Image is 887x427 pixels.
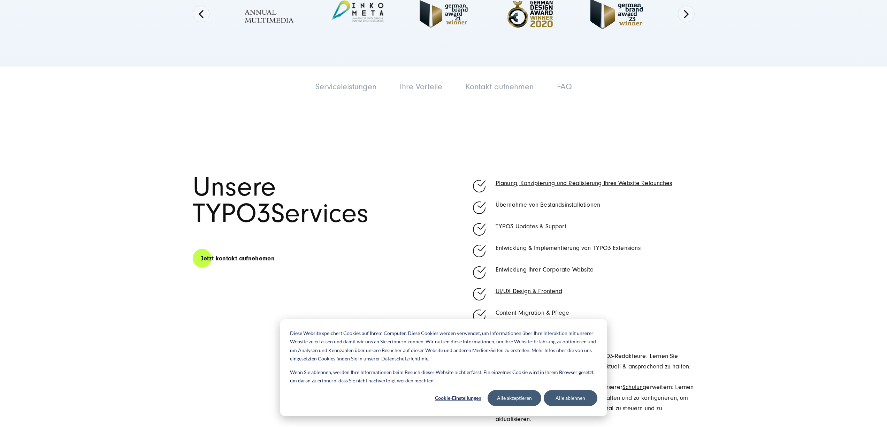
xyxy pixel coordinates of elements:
a: Kontakt aufnehmen [466,82,534,91]
button: Alle ablehnen [544,390,597,406]
div: Cookie banner [280,319,607,416]
span: Services [271,198,369,229]
button: Next [678,6,695,22]
button: Alle akzeptieren [488,390,541,406]
button: Previous [193,6,209,22]
a: Ihre Vorteile [400,82,442,91]
p: Entwicklung & Implementierung von TYPO3 Extensions [496,243,695,254]
button: Cookie-Einstellungen [431,390,485,406]
a: Planung, Konzipierung und Realisierung Ihres Website Relaunches [496,180,672,187]
a: UI/UX Design & Frontend [496,288,562,295]
p: Wenn Sie ablehnen, werden Ihre Informationen beim Besuch dieser Website nicht erfasst. Ein einzel... [290,368,597,385]
p: TYPO3 Updates & Support [496,221,695,232]
span: Übernahme von Bestandsinstallationen [496,201,600,208]
span: TYPO3-Kenntnisse als Administrator mit unserer erweitern: Lernen Sie, die TYPO3-Plattform effizie... [496,383,694,423]
p: Content Migration & Pflege [496,308,695,319]
span: Unsere TYPO3 [193,171,276,229]
a: FAQ [557,82,572,91]
p: Diese Website speichert Cookies auf Ihrem Computer. Diese Cookies werden verwendet, um Informatio... [290,329,597,363]
a: Schulung [622,383,646,391]
a: Serviceleistungen [315,82,376,91]
p: Entwicklung Ihrer Corporate Website [496,265,695,275]
a: Jetzt kontakt aufnehemen [193,249,283,268]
